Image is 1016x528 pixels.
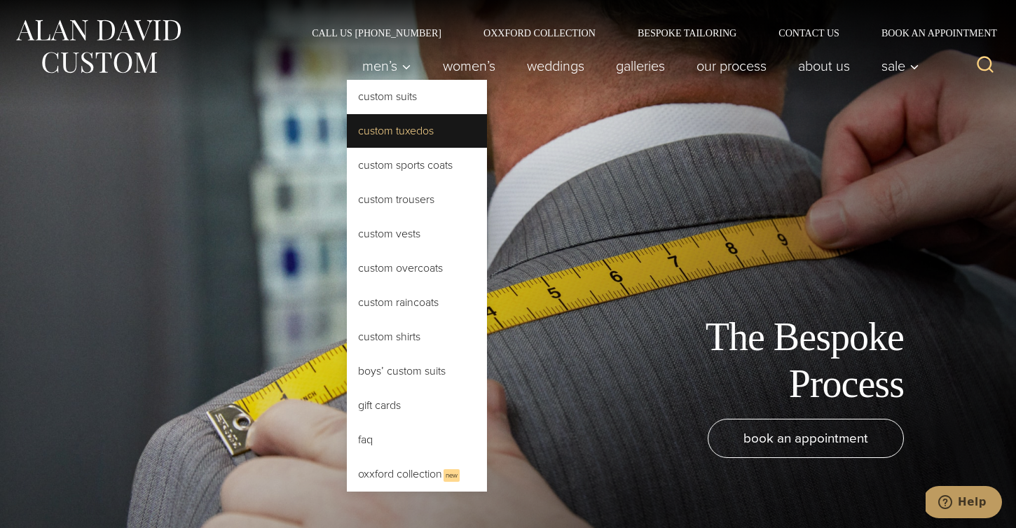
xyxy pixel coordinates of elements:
[968,49,1002,83] button: View Search Form
[347,148,487,182] a: Custom Sports Coats
[347,52,927,80] nav: Primary Navigation
[926,486,1002,521] iframe: Opens a widget where you can chat to one of our agents
[347,251,487,285] a: Custom Overcoats
[743,428,868,448] span: book an appointment
[347,389,487,422] a: Gift Cards
[347,217,487,251] a: Custom Vests
[347,423,487,457] a: FAQ
[757,28,860,38] a: Contact Us
[866,52,927,80] button: Child menu of Sale
[291,28,462,38] a: Call Us [PHONE_NUMBER]
[462,28,617,38] a: Oxxford Collection
[427,52,512,80] a: Women’s
[860,28,1002,38] a: Book an Appointment
[444,469,460,482] span: New
[347,286,487,319] a: Custom Raincoats
[708,419,904,458] a: book an appointment
[783,52,866,80] a: About Us
[347,80,487,113] a: Custom Suits
[512,52,600,80] a: weddings
[347,183,487,216] a: Custom Trousers
[600,52,681,80] a: Galleries
[347,457,487,492] a: Oxxford CollectionNew
[14,15,182,78] img: Alan David Custom
[617,28,757,38] a: Bespoke Tailoring
[347,354,487,388] a: Boys’ Custom Suits
[347,52,427,80] button: Child menu of Men’s
[347,320,487,354] a: Custom Shirts
[291,28,1002,38] nav: Secondary Navigation
[589,314,904,408] h1: The Bespoke Process
[347,114,487,148] a: Custom Tuxedos
[681,52,783,80] a: Our Process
